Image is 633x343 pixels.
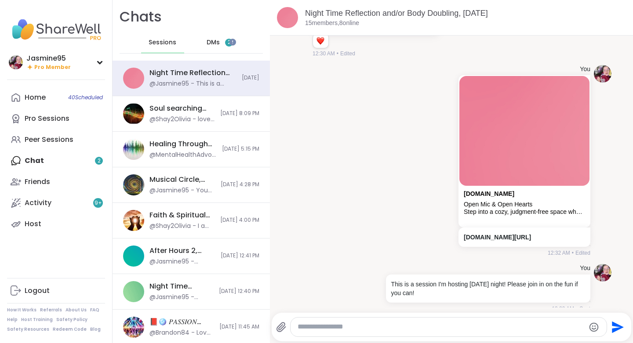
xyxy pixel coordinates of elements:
[220,217,259,224] span: [DATE] 4:00 PM
[552,305,574,313] span: 12:33 AM
[25,114,69,123] div: Pro Sessions
[579,305,590,313] span: Sent
[123,246,144,267] img: After Hours 2, Sep 07
[90,326,101,332] a: Blog
[594,65,611,83] img: https://sharewell-space-live.sfo3.digitaloceanspaces.com/user-generated/0c3f25b2-e4be-4605-90b8-c...
[56,317,87,323] a: Safety Policy
[7,14,105,45] img: ShareWell Nav Logo
[123,68,144,89] img: Night Time Reflection and/or Body Doubling, Sep 07
[21,317,53,323] a: Host Training
[589,322,599,332] button: Emoji picker
[313,34,328,48] div: Reaction list
[219,323,259,331] span: [DATE] 11:45 AM
[123,210,144,231] img: Faith & Spiritual Growth , Sep 07
[305,19,359,28] p: 15 members, 8 online
[123,317,144,338] img: 📕🪩 𝑃𝐴𝑆𝑆𝐼𝑂𝑁 𝑃𝐴𝑅𝑇𝑌💃🎶, Sep 06
[7,129,105,150] a: Peer Sessions
[149,246,215,256] div: After Hours 2, [DATE]
[228,39,231,46] span: 2
[149,175,215,184] div: Musical Circle, [DATE]
[25,219,41,229] div: Host
[305,9,488,18] a: Night Time Reflection and/or Body Doubling, [DATE]
[576,305,578,313] span: •
[277,7,298,28] img: Night Time Reflection and/or Body Doubling, Sep 07
[90,307,99,313] a: FAQ
[149,282,214,291] div: Night Time Reflection and/or Body Doubling, [DATE]
[149,115,215,124] div: @Shay2Olivia - love this song
[313,50,335,58] span: 12:30 AM
[7,192,105,213] a: Activity9+
[221,252,259,260] span: [DATE] 12:41 PM
[149,317,214,327] div: 📕🪩 𝑃𝐴𝑆𝑆𝐼𝑂𝑁 𝑃𝐴𝑅𝑇𝑌💃🎶, [DATE]
[464,208,585,216] div: Step into a cozy, judgment-free space where creativity and connection come alive! This is your ch...
[25,177,50,187] div: Friends
[149,257,215,266] div: @Jasmine95 - Please feel free to register! There's still some open spots
[7,108,105,129] a: Pro Sessions
[580,264,590,273] h4: You
[459,76,589,185] img: Open Mic & Open Hearts
[337,50,338,58] span: •
[7,171,105,192] a: Friends
[548,249,570,257] span: 12:32 AM
[575,249,590,257] span: Edited
[229,39,236,46] iframe: Spotlight
[572,249,574,257] span: •
[7,213,105,235] a: Host
[26,54,71,63] div: Jasmine95
[242,74,259,82] span: [DATE]
[607,317,627,337] button: Send
[149,210,215,220] div: Faith & Spiritual Growth , [DATE]
[7,317,18,323] a: Help
[25,93,46,102] div: Home
[65,307,87,313] a: About Us
[149,79,236,88] div: @Jasmine95 - This is a session I'm hosting [DATE] night! Please join in on the fun if you can!
[391,280,585,297] p: This is a session I'm hosting [DATE] night! Please join in on the fun if you can!
[9,55,23,69] img: Jasmine95
[25,135,73,144] div: Peer Sessions
[68,94,103,101] span: 40 Scheduled
[25,286,50,296] div: Logout
[7,326,49,332] a: Safety Resources
[149,139,217,149] div: Healing Through Music, [DATE]
[207,38,220,47] span: DMs
[149,151,217,159] div: @MentalHealthAdvocate - Okay,I can wait another 5 mins
[316,37,325,44] button: Reactions: love
[222,145,259,153] span: [DATE] 5:15 PM
[220,110,259,117] span: [DATE] 8:09 PM
[25,198,51,208] div: Activity
[221,181,259,188] span: [DATE] 4:28 PM
[580,65,590,74] h4: You
[123,139,144,160] img: Healing Through Music, Sep 07
[53,326,87,332] a: Redeem Code
[123,281,144,302] img: Night Time Reflection and/or Body Doubling, Sep 06
[123,103,144,124] img: Soul searching with music -Special topic edition! , Sep 08
[7,307,36,313] a: How It Works
[464,190,514,197] a: Attachment
[7,87,105,108] a: Home40Scheduled
[149,186,215,195] div: @Jasmine95 - You are so awesome!!!
[149,68,236,78] div: Night Time Reflection and/or Body Doubling, [DATE]
[34,64,71,71] span: Pro Member
[594,264,611,282] img: https://sharewell-space-live.sfo3.digitaloceanspaces.com/user-generated/0c3f25b2-e4be-4605-90b8-c...
[123,174,144,195] img: Musical Circle, Sep 05
[7,280,105,301] a: Logout
[340,50,355,58] span: Edited
[149,293,214,302] div: @Jasmine95 - Please feel free to register! There's still some open spots
[298,322,585,332] textarea: Type your message
[149,222,215,231] div: @Shay2Olivia - I am doing story telling honor of my father guys
[464,201,585,208] div: Open Mic & Open Hearts
[120,7,162,27] h1: Chats
[40,307,62,313] a: Referrals
[149,38,176,47] span: Sessions
[149,104,215,113] div: Soul searching with music -Special topic edition! , [DATE]
[95,199,102,207] span: 9 +
[219,288,259,295] span: [DATE] 12:40 PM
[149,329,214,337] div: @Brandon84 - Love you Girl
[464,234,531,241] a: [DOMAIN_NAME][URL]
